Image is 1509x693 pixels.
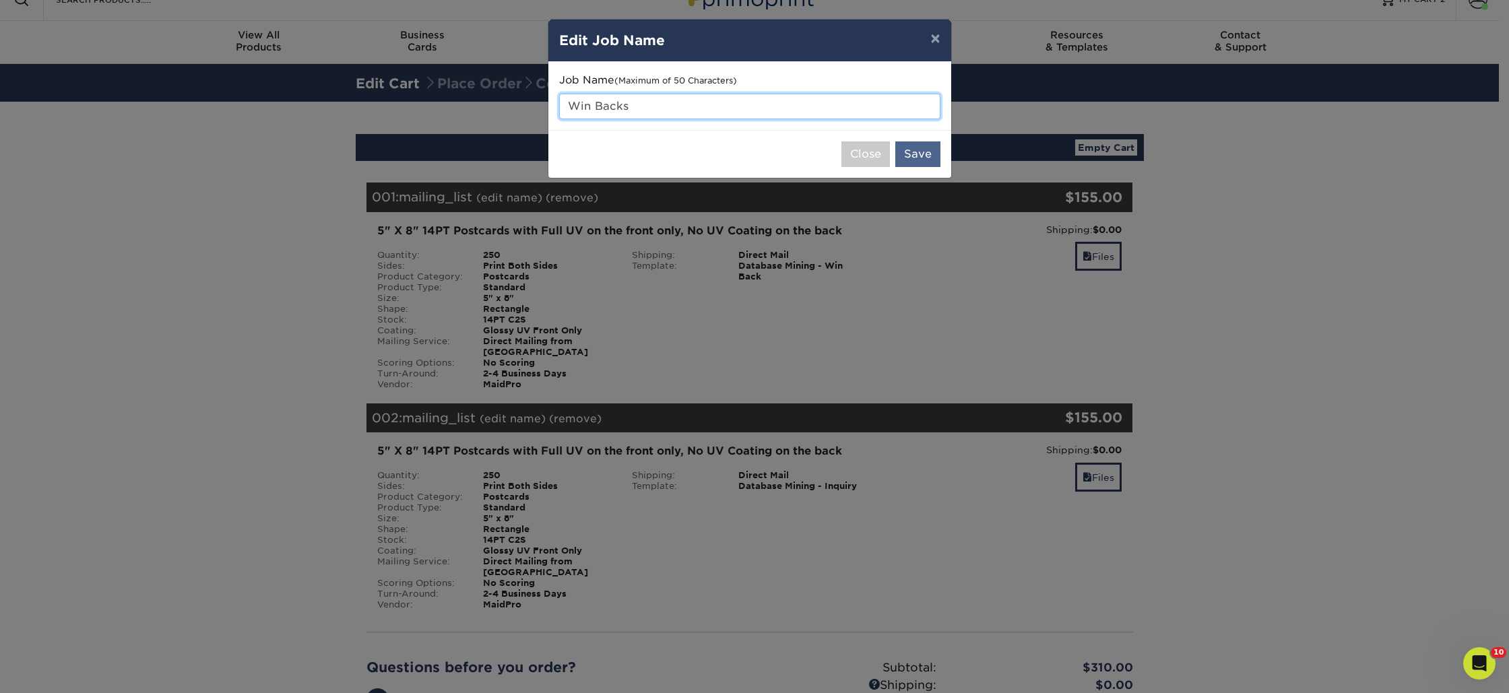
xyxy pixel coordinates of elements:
[895,141,940,167] button: Save
[559,94,940,119] input: Descriptive Name
[559,30,940,51] h4: Edit Job Name
[920,20,951,57] button: ×
[1463,647,1496,680] iframe: Intercom live chat
[614,75,737,86] small: (Maximum of 50 Characters)
[1491,647,1506,658] span: 10
[841,141,890,167] button: Close
[559,73,737,88] label: Job Name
